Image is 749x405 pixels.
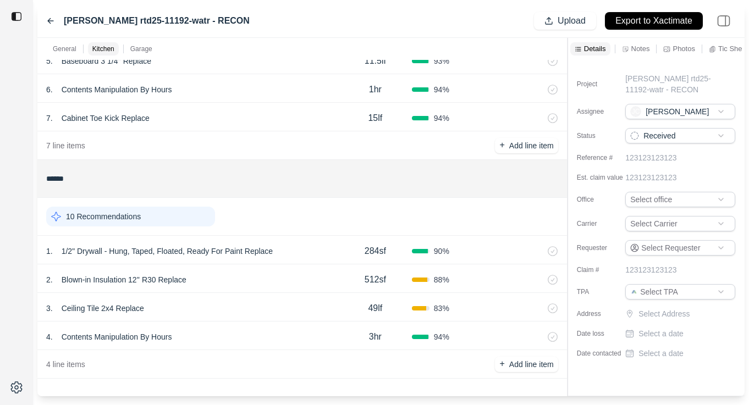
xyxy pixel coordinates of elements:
p: Cabinet Toe Kick Replace [57,110,154,126]
p: Blown-in Insulation 12'' R30 Replace [57,272,191,287]
p: 3 . [46,303,53,314]
p: [PERSON_NAME] rtd25-11192-watr - RECON [625,73,723,95]
p: 1hr [369,83,382,96]
label: TPA [577,287,632,296]
p: Kitchen [92,45,114,53]
p: Add line item [509,359,554,370]
p: Garage [130,45,152,53]
span: 93 % [434,56,449,66]
p: Photos [673,44,695,53]
p: Notes [631,44,650,53]
label: Carrier [577,219,632,228]
span: 83 % [434,303,449,314]
p: Select Address [638,308,737,319]
label: Requester [577,243,632,252]
p: Add line item [509,140,554,151]
p: 123123123123 [625,152,676,163]
label: Claim # [577,265,632,274]
p: 10 Recommendations [66,211,141,222]
p: Baseboard 3 1/4'' Replace [57,53,156,69]
label: Est. claim value [577,173,632,182]
p: 512sf [365,273,386,286]
p: General [53,45,76,53]
span: 90 % [434,246,449,257]
p: 1/2" Drywall - Hung, Taped, Floated, Ready For Paint Replace [57,243,277,259]
p: Ceiling Tile 2x4 Replace [57,301,148,316]
p: Export to Xactimate [615,15,692,27]
p: Contents Manipulation By Hours [57,82,177,97]
p: 2 . [46,274,53,285]
p: 15lf [368,112,382,125]
p: + [499,358,504,370]
p: 49lf [368,302,382,315]
p: + [499,139,504,152]
p: 123123123123 [625,264,676,275]
span: 94 % [434,331,449,342]
button: +Add line item [495,138,558,153]
label: Date contacted [577,349,632,358]
button: Upload [534,12,596,30]
label: Date loss [577,329,632,338]
p: 284sf [365,245,386,258]
p: 3hr [369,330,382,343]
label: Reference # [577,153,632,162]
button: Export to Xactimate [605,12,703,30]
p: 123123123123 [625,172,676,183]
label: [PERSON_NAME] rtd25-11192-watr - RECON [64,14,250,27]
img: toggle sidebar [11,11,22,22]
p: Details [584,44,606,53]
label: Office [577,195,632,204]
label: Assignee [577,107,632,116]
label: Project [577,80,632,88]
label: Status [577,131,632,140]
p: 11.5lf [365,54,386,68]
p: Upload [558,15,586,27]
p: 7 line items [46,140,85,151]
p: 4 . [46,331,53,342]
p: 5 . [46,56,53,66]
span: 88 % [434,274,449,285]
p: Select a date [638,328,684,339]
span: 94 % [434,84,449,95]
p: Select a date [638,348,684,359]
label: Address [577,309,632,318]
p: 1 . [46,246,53,257]
p: 6 . [46,84,53,95]
button: +Add line item [495,357,558,372]
p: Contents Manipulation By Hours [57,329,177,345]
p: 4 line items [46,359,85,370]
span: 94 % [434,113,449,124]
p: 7 . [46,113,53,124]
img: right-panel.svg [712,9,736,33]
